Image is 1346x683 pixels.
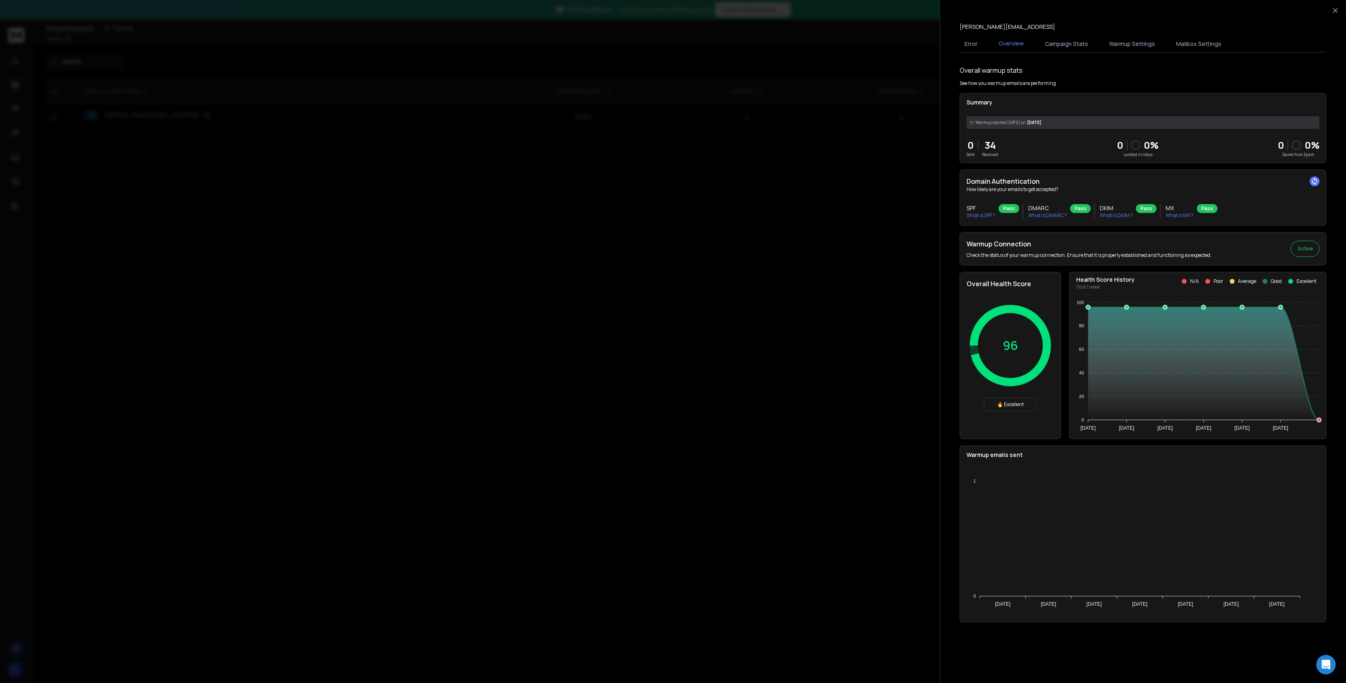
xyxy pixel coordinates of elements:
strong: 0 [1278,138,1284,152]
p: Poor [1214,278,1223,285]
p: [PERSON_NAME][EMAIL_ADDRESS] [960,23,1055,31]
tspan: 0 [1082,418,1084,422]
tspan: 100 [1077,300,1084,305]
tspan: [DATE] [1041,601,1056,607]
tspan: [DATE] [1132,601,1148,607]
h2: Overall Health Score [967,279,1054,289]
p: Warmup emails sent [967,451,1320,459]
tspan: [DATE] [1196,425,1212,431]
p: 34 [982,139,998,152]
p: Landed in Inbox [1117,152,1159,158]
p: Average [1238,278,1256,285]
tspan: [DATE] [1269,601,1285,607]
p: See how you warmup emails are performing [960,80,1056,87]
p: Summary [967,98,1320,107]
p: 0 [967,139,975,152]
span: Warmup started [DATE] on [975,120,1025,126]
tspan: [DATE] [1086,601,1102,607]
button: Campaign Stats [1040,35,1093,53]
p: What is DKIM ? [1100,212,1133,219]
tspan: 80 [1079,323,1084,328]
div: Pass [1070,204,1091,213]
p: Check the status of your warmup connection. Ensure that it is properly established and functionin... [967,252,1212,259]
button: Warmup Settings [1104,35,1160,53]
div: Pass [1136,204,1157,213]
div: 🔥 Excellent [984,398,1037,411]
div: [DATE] [967,116,1320,129]
tspan: [DATE] [1235,425,1250,431]
button: Active [1291,241,1320,257]
h2: Warmup Connection [967,239,1212,249]
tspan: 20 [1079,394,1084,399]
h1: Overall warmup stats [960,65,1023,75]
p: Past 1 week [1076,284,1135,290]
tspan: 40 [1079,370,1084,375]
h3: DMARC [1028,204,1067,212]
p: What is MX ? [1166,212,1194,219]
p: Health Score History [1076,276,1135,284]
button: Mailbox Settings [1171,35,1226,53]
tspan: [DATE] [1119,425,1134,431]
tspan: [DATE] [1157,425,1173,431]
tspan: 60 [1079,347,1084,352]
h2: Domain Authentication [967,176,1320,186]
p: 0 % [1305,139,1320,152]
p: 0 [1117,139,1124,152]
p: Saved from Spam [1278,152,1320,158]
tspan: 1 [973,479,976,483]
h3: SPF [967,204,995,212]
p: Sent [967,152,975,158]
p: Excellent [1296,278,1316,285]
div: Pass [999,204,1019,213]
h3: DKIM [1100,204,1133,212]
p: What is DMARC ? [1028,212,1067,219]
h3: MX [1166,204,1194,212]
div: Open Intercom Messenger [1316,655,1336,674]
p: Good [1271,278,1282,285]
tspan: [DATE] [1273,425,1288,431]
p: 0 % [1144,139,1159,152]
tspan: 0 [973,594,976,598]
tspan: [DATE] [1080,425,1096,431]
tspan: [DATE] [995,601,1010,607]
button: Error [960,35,982,53]
p: N/A [1190,278,1199,285]
p: Received [982,152,998,158]
div: Pass [1197,204,1218,213]
p: 96 [1003,338,1018,353]
button: Overview [994,35,1029,53]
p: What is SPF ? [967,212,995,219]
tspan: [DATE] [1178,601,1193,607]
tspan: [DATE] [1224,601,1239,607]
p: How likely are your emails to get accepted? [967,186,1320,193]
